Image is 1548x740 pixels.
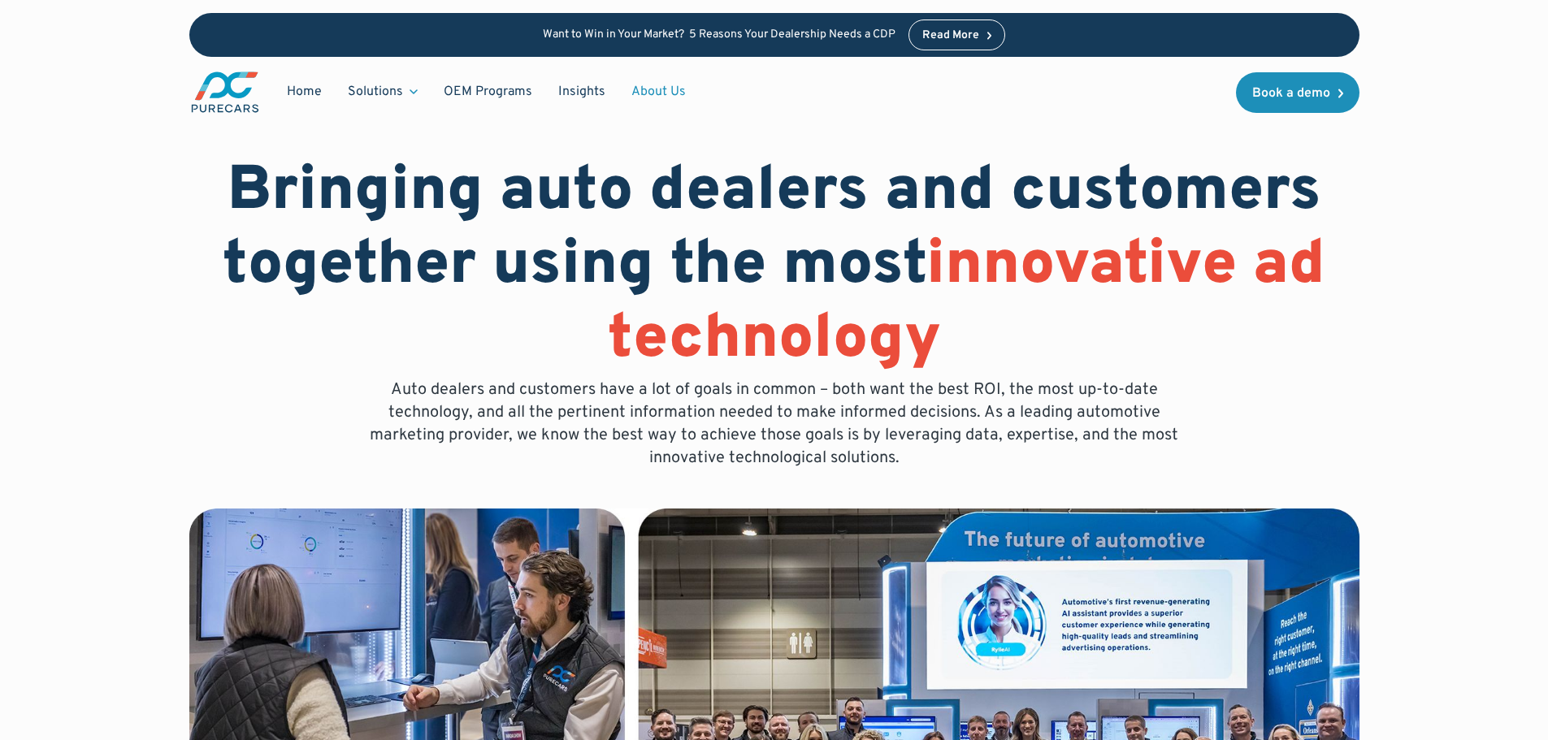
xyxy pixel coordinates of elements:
[608,227,1326,379] span: innovative ad technology
[358,379,1190,470] p: Auto dealers and customers have a lot of goals in common – both want the best ROI, the most up-to...
[189,156,1359,379] h1: Bringing auto dealers and customers together using the most
[618,76,699,107] a: About Us
[1252,87,1330,100] div: Book a demo
[274,76,335,107] a: Home
[431,76,545,107] a: OEM Programs
[922,30,979,41] div: Read More
[1236,72,1359,113] a: Book a demo
[348,83,403,101] div: Solutions
[908,19,1006,50] a: Read More
[543,28,895,42] p: Want to Win in Your Market? 5 Reasons Your Dealership Needs a CDP
[545,76,618,107] a: Insights
[335,76,431,107] div: Solutions
[189,70,261,115] img: purecars logo
[189,70,261,115] a: main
